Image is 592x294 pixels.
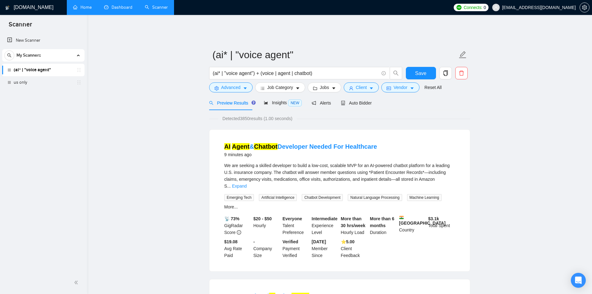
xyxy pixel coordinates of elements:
span: Auto Bidder [341,100,372,105]
span: caret-down [369,86,374,91]
button: folderJobscaret-down [308,82,341,92]
a: us only [14,76,73,89]
img: 🇮🇳 [399,215,404,220]
b: More than 30 hrs/week [341,216,365,228]
div: Tooltip anchor [251,100,256,105]
span: Advanced [221,84,241,91]
b: [DATE] [312,239,326,244]
span: copy [440,70,452,76]
div: We are seeking a skilled developer to build a low-cost, scalable MVP for an AI-powered chatbot pl... [224,162,455,189]
span: caret-down [410,86,414,91]
span: info-circle [382,71,386,75]
span: Scanner [4,20,37,33]
b: 📡 73% [224,216,240,221]
a: (ai* | "voice agent" [14,64,73,76]
a: Reset All [424,84,442,91]
span: Insights [264,100,302,105]
b: ⭐️ 5.00 [341,239,355,244]
b: $ 3.1k [428,216,439,221]
span: caret-down [296,86,300,91]
div: Country [398,215,427,236]
span: Preview Results [209,100,254,105]
span: bars [260,86,265,91]
a: dashboardDashboard [104,5,132,10]
span: setting [214,86,219,91]
b: $19.08 [224,239,238,244]
span: Emerging Tech [224,194,254,201]
div: Talent Preference [281,215,310,236]
span: Connects: [464,4,482,11]
button: idcardVendorcaret-down [381,82,419,92]
mark: Chatbot [254,143,278,150]
button: search [4,50,14,60]
a: More... [224,204,238,209]
span: notification [312,101,316,105]
img: upwork-logo.png [457,5,461,10]
div: Member Since [310,238,340,259]
b: More than 6 months [370,216,394,228]
li: My Scanners [2,49,85,89]
input: Scanner name... [213,47,457,63]
span: Vendor [393,84,407,91]
a: setting [580,5,590,10]
span: Chatbot Development [302,194,343,201]
div: Hourly [252,215,281,236]
a: searchScanner [145,5,168,10]
a: AI Agent&ChatbotDeveloper Needed For Healthcare [224,143,377,150]
b: Intermediate [312,216,337,221]
b: $20 - $50 [253,216,272,221]
div: Payment Verified [281,238,310,259]
div: Company Size [252,238,281,259]
img: logo [5,3,10,13]
span: holder [76,68,81,72]
div: Avg Rate Paid [223,238,252,259]
span: robot [341,101,345,105]
span: area-chart [264,100,268,105]
span: folder [313,86,317,91]
span: NEW [288,100,302,106]
button: copy [439,67,452,79]
span: Job Category [267,84,293,91]
b: Everyone [282,216,302,221]
div: 9 minutes ago [224,151,377,158]
span: edit [459,51,467,59]
span: double-left [74,279,80,286]
span: Client [356,84,367,91]
span: search [209,101,213,105]
div: Client Feedback [340,238,369,259]
span: Machine Learning [407,194,442,201]
span: ... [227,184,231,189]
span: search [390,70,402,76]
button: barsJob Categorycaret-down [255,82,305,92]
div: Open Intercom Messenger [571,273,586,288]
span: user [349,86,353,91]
mark: AI [224,143,231,150]
span: Natural Language Processing [348,194,402,201]
b: Verified [282,239,298,244]
span: info-circle [237,230,241,235]
span: Detected 3850 results (1.00 seconds) [218,115,297,122]
button: search [390,67,402,79]
mark: Agent [232,143,250,150]
span: 0 [484,4,486,11]
span: delete [456,70,467,76]
span: search [5,53,14,58]
div: Experience Level [310,215,340,236]
button: userClientcaret-down [344,82,379,92]
a: New Scanner [7,34,80,47]
button: Save [406,67,436,79]
span: idcard [387,86,391,91]
span: We are seeking a skilled developer to build a low-cost, scalable MVP for an AI-powered chatbot pl... [224,163,450,189]
button: delete [455,67,468,79]
div: Duration [369,215,398,236]
div: Hourly Load [340,215,369,236]
span: Alerts [312,100,331,105]
button: setting [580,2,590,12]
div: Total Spent [427,215,456,236]
b: [GEOGRAPHIC_DATA] [399,215,446,226]
span: holder [76,80,81,85]
a: Expand [232,184,247,189]
li: New Scanner [2,34,85,47]
button: settingAdvancedcaret-down [209,82,253,92]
